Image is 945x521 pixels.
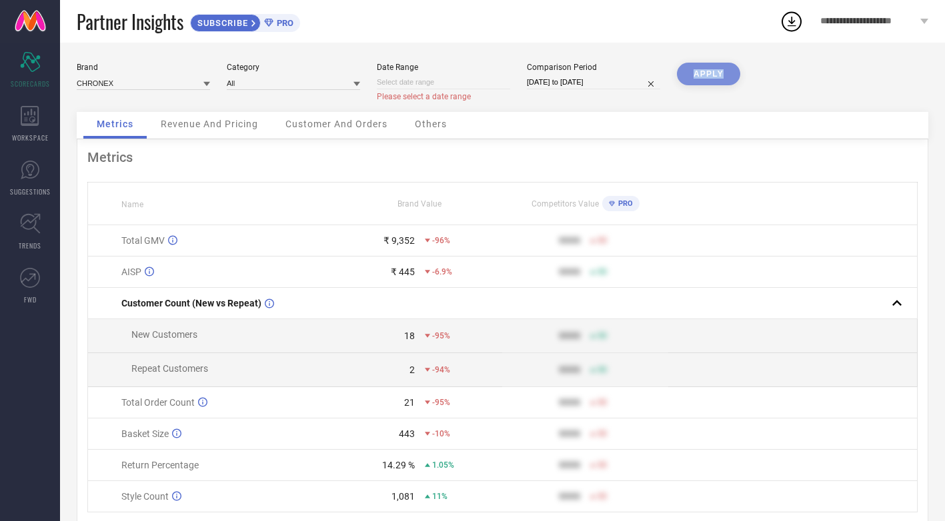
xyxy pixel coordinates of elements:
span: 50 [598,398,607,407]
div: 21 [404,397,415,408]
span: Metrics [97,119,133,129]
span: Customer Count (New vs Repeat) [121,298,261,308]
div: 1,081 [391,491,415,502]
span: 1.05% [432,460,454,470]
span: 50 [598,365,607,374]
div: 9999 [559,460,580,470]
span: Total Order Count [121,397,195,408]
div: Metrics [87,149,918,165]
div: 9999 [559,397,580,408]
span: Others [415,119,447,129]
span: -95% [432,398,450,407]
span: Basket Size [121,428,169,439]
span: 50 [598,331,607,340]
div: Open download list [780,9,804,33]
span: -95% [432,331,450,340]
span: PRO [273,18,293,28]
span: -94% [432,365,450,374]
span: Brand Value [397,199,441,209]
div: 9999 [559,266,580,277]
input: Select date range [377,75,510,89]
div: 9999 [559,330,580,341]
span: WORKSPACE [12,133,49,143]
span: AISP [121,266,141,277]
div: 14.29 % [382,460,415,470]
div: 9999 [559,491,580,502]
span: Customer And Orders [285,119,387,129]
span: 50 [598,429,607,438]
a: SUBSCRIBEPRO [190,11,300,32]
span: FWD [24,294,37,304]
div: 443 [399,428,415,439]
div: Date Range [377,63,510,72]
div: 9999 [559,235,580,246]
span: 50 [598,236,607,245]
span: 50 [598,460,607,470]
span: Name [121,200,143,209]
span: Partner Insights [77,8,183,35]
span: PRO [615,199,633,208]
div: Comparison Period [527,63,660,72]
span: 50 [598,267,607,276]
span: SUBSCRIBE [191,18,251,28]
span: 11% [432,492,447,501]
span: SUGGESTIONS [10,187,51,197]
div: Brand [77,63,210,72]
span: TRENDS [19,241,41,251]
span: -6.9% [432,267,452,276]
span: 50 [598,492,607,501]
div: ₹ 445 [391,266,415,277]
span: -10% [432,429,450,438]
div: 18 [404,330,415,341]
span: Style Count [121,491,169,502]
div: Category [227,63,360,72]
span: Repeat Customers [131,363,208,374]
span: -96% [432,236,450,245]
input: Select comparison period [527,75,660,89]
div: 9999 [559,364,580,375]
span: Please select a date range [377,92,471,101]
span: Revenue And Pricing [161,119,258,129]
span: Total GMV [121,235,165,246]
span: Return Percentage [121,460,199,470]
div: 2 [409,364,415,375]
div: ₹ 9,352 [383,235,415,246]
div: 9999 [559,428,580,439]
span: New Customers [131,329,197,340]
span: SCORECARDS [11,79,50,89]
span: Competitors Value [532,199,599,209]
